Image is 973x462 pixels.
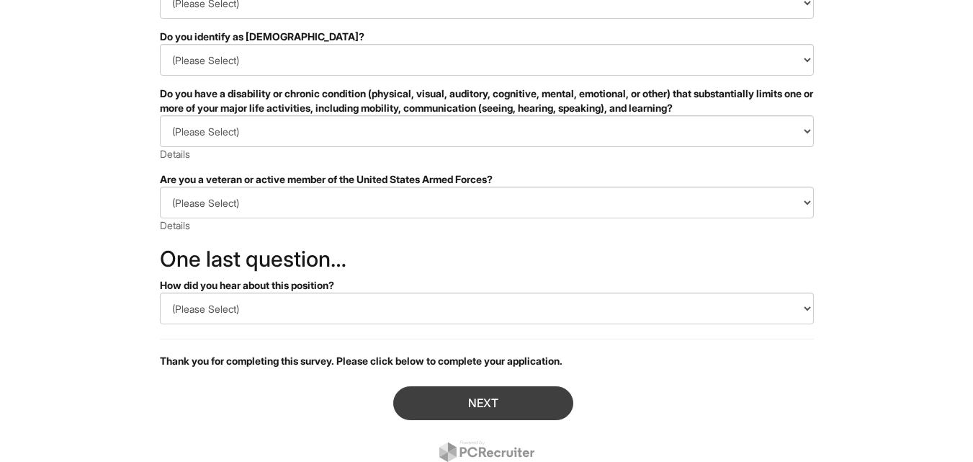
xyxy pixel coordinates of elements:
p: Thank you for completing this survey. Please click below to complete your application. [160,354,814,368]
select: Are you a veteran or active member of the United States Armed Forces? [160,187,814,218]
a: Details [160,148,190,160]
div: How did you hear about this position? [160,278,814,293]
div: Do you identify as [DEMOGRAPHIC_DATA]? [160,30,814,44]
select: How did you hear about this position? [160,293,814,324]
h2: One last question… [160,247,814,271]
button: Next [393,386,573,420]
div: Do you have a disability or chronic condition (physical, visual, auditory, cognitive, mental, emo... [160,86,814,115]
div: Are you a veteran or active member of the United States Armed Forces? [160,172,814,187]
a: Details [160,219,190,231]
select: Do you have a disability or chronic condition (physical, visual, auditory, cognitive, mental, emo... [160,115,814,147]
select: Do you identify as transgender? [160,44,814,76]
